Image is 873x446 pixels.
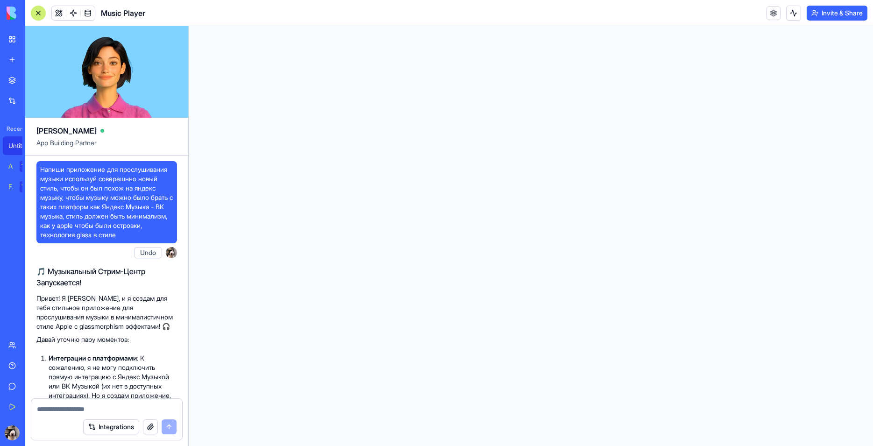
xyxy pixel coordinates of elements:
p: Привет! Я [PERSON_NAME], и я создам для тебя стильное приложение для прослушивания музыки в миним... [36,294,177,331]
span: App Building Partner [36,138,177,155]
button: Integrations [83,419,139,434]
a: AI Logo GeneratorTRY [3,157,40,176]
button: Invite & Share [807,6,867,21]
button: Undo [134,247,162,258]
h2: 🎵 Музыкальный Стрим-Центр Запускается! [36,266,177,288]
span: Напиши приложение для прослушивания музыки используй соверешнно новый стиль, чтобы он был похож н... [40,165,173,240]
span: Music Player [101,7,145,19]
div: AI Logo Generator [8,162,13,171]
div: TRY [20,181,35,192]
strong: Интеграции с платформами [49,354,137,362]
div: TRY [20,161,35,172]
div: Feedback Form [8,182,13,191]
span: [PERSON_NAME] [36,125,97,136]
a: Feedback FormTRY [3,177,40,196]
img: ACg8ocKtlkRM8z2a_JFHH7YsUpo9UlX_rDsm88Qqt65noqf83FPS3LaI=s96-c [5,425,20,440]
span: Recent [3,125,22,133]
img: logo [7,7,64,20]
div: Untitled App [8,141,35,150]
p: Давай уточню пару моментов: [36,335,177,344]
img: ACg8ocKtlkRM8z2a_JFHH7YsUpo9UlX_rDsm88Qqt65noqf83FPS3LaI=s96-c [166,247,177,258]
a: Untitled App [3,136,40,155]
